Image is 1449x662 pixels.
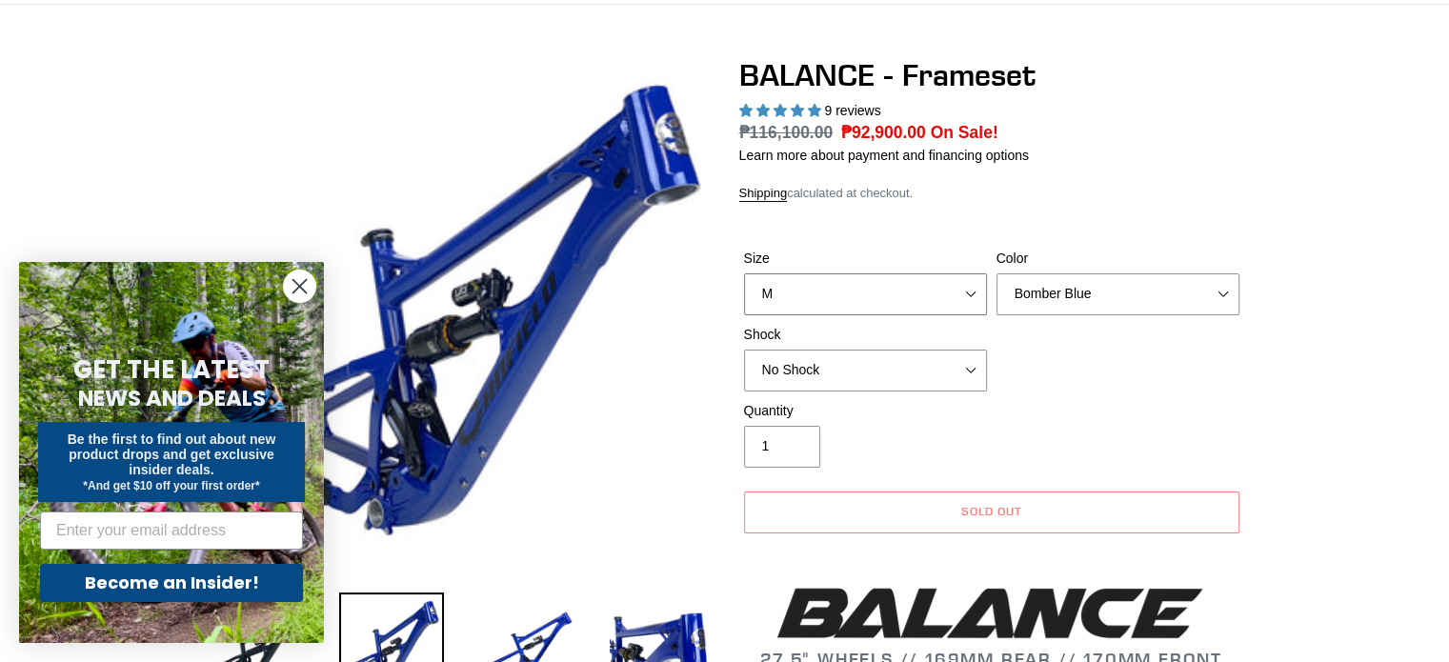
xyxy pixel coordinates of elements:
label: Quantity [744,401,987,421]
img: BALANCE - Frameset [210,61,707,558]
s: ₱116,100.00 [739,123,834,142]
span: 9 reviews [824,103,880,118]
span: Sold out [961,504,1022,518]
span: 5.00 stars [739,103,825,118]
input: Enter your email address [40,512,303,550]
span: On Sale! [931,120,998,145]
button: Become an Insider! [40,564,303,602]
h1: BALANCE - Frameset [739,57,1244,93]
a: Shipping [739,186,788,202]
div: calculated at checkout. [739,184,1244,203]
span: NEWS AND DEALS [78,383,266,413]
span: GET THE LATEST [73,352,270,387]
label: Shock [744,325,987,345]
button: Sold out [744,491,1239,533]
label: Color [996,249,1239,269]
button: Close dialog [283,270,316,303]
a: Learn more about payment and financing options [739,148,1029,163]
span: Be the first to find out about new product drops and get exclusive insider deals. [68,431,276,477]
span: *And get $10 off your first order* [83,479,259,492]
label: Size [744,249,987,269]
span: ₱92,900.00 [841,123,926,142]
